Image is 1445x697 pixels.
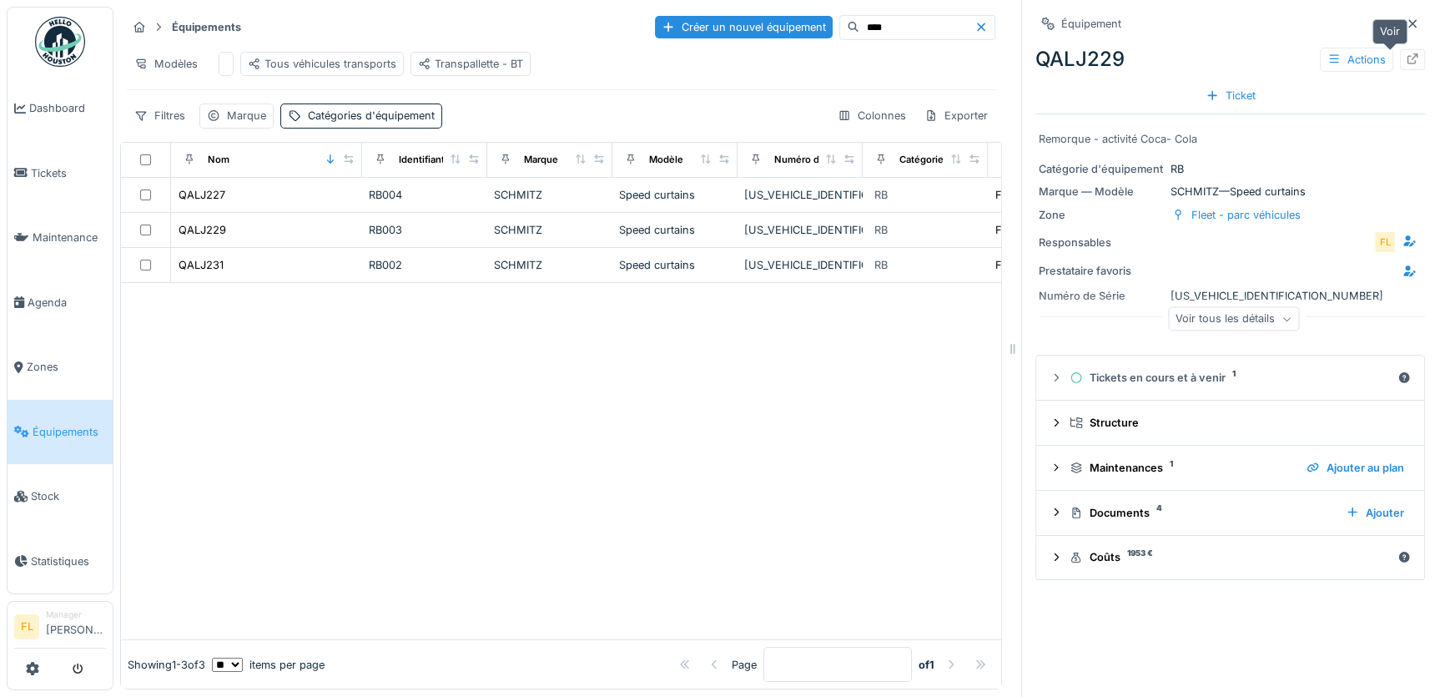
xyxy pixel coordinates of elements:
[35,17,85,67] img: Badge_color-CXgf-gQk.svg
[8,141,113,206] a: Tickets
[744,257,856,273] div: [US_VEHICLE_IDENTIFICATION_NUMBER]
[1043,362,1417,393] summary: Tickets en cours et à venir1
[27,359,106,375] span: Zones
[1320,48,1393,72] div: Actions
[1300,457,1411,479] div: Ajouter au plan
[874,187,888,203] div: RB
[1070,460,1293,476] div: Maintenances
[655,16,833,38] div: Créer un nouvel équipement
[1043,407,1417,438] summary: Structure
[1035,44,1425,74] div: QALJ229
[1070,370,1391,386] div: Tickets en cours et à venir
[14,614,39,639] li: FL
[1070,415,1404,431] div: Structure
[399,153,480,167] div: Identifiant interne
[33,424,106,440] span: Équipements
[8,529,113,594] a: Statistiques
[165,19,248,35] strong: Équipements
[919,657,934,673] strong: of 1
[494,257,606,273] div: SCHMITZ
[369,257,481,273] div: RB002
[619,257,731,273] div: Speed curtains
[995,222,1105,238] div: Fleet - parc véhicules
[127,52,205,76] div: Modèles
[369,187,481,203] div: RB004
[732,657,757,673] div: Page
[649,153,683,167] div: Modèle
[1070,549,1391,565] div: Coûts
[524,153,558,167] div: Marque
[8,76,113,141] a: Dashboard
[1039,184,1164,200] div: Marque — Modèle
[46,609,106,621] div: Manager
[917,104,995,128] div: Exporter
[995,257,1105,273] div: Fleet - parc véhicules
[1168,307,1299,331] div: Voir tous les détails
[8,205,113,270] a: Maintenance
[744,222,856,238] div: [US_VEHICLE_IDENTIFICATION_NUMBER]
[874,222,888,238] div: RB
[830,104,914,128] div: Colonnes
[227,108,266,124] div: Marque
[127,104,193,128] div: Filtres
[369,222,481,238] div: RB003
[179,187,225,203] div: QALJ227
[1372,19,1407,43] div: Voir
[1039,288,1422,304] div: [US_VEHICLE_IDENTIFICATION_NUMBER]
[31,553,106,569] span: Statistiques
[1039,207,1164,223] div: Zone
[8,400,113,465] a: Équipements
[418,56,523,72] div: Transpallette - BT
[995,187,1105,203] div: Fleet - parc véhicules
[774,153,851,167] div: Numéro de Série
[1039,288,1164,304] div: Numéro de Série
[1043,543,1417,573] summary: Coûts1953 €
[8,335,113,400] a: Zones
[619,187,731,203] div: Speed curtains
[1070,505,1332,521] div: Documents
[308,108,435,124] div: Catégories d'équipement
[31,165,106,181] span: Tickets
[208,153,229,167] div: Nom
[128,657,205,673] div: Showing 1 - 3 of 3
[899,153,1015,167] div: Catégories d'équipement
[1039,161,1422,177] div: RB
[1039,235,1164,250] div: Responsables
[179,222,226,238] div: QALJ229
[33,230,106,245] span: Maintenance
[874,257,888,273] div: RB
[494,222,606,238] div: SCHMITZ
[29,100,106,116] span: Dashboard
[1199,84,1262,107] div: Ticket
[1339,502,1411,524] div: Ajouter
[744,187,856,203] div: [US_VEHICLE_IDENTIFICATION_NUMBER]
[1373,230,1397,254] div: FL
[8,270,113,336] a: Agenda
[494,187,606,203] div: SCHMITZ
[14,609,106,649] a: FL Manager[PERSON_NAME]
[248,56,396,72] div: Tous véhicules transports
[179,257,224,273] div: QALJ231
[8,464,113,529] a: Stock
[1039,263,1164,279] div: Prestataire favoris
[31,488,106,504] span: Stock
[1043,452,1417,483] summary: Maintenances1Ajouter au plan
[28,295,106,311] span: Agenda
[46,609,106,644] li: [PERSON_NAME]
[212,657,325,673] div: items per page
[619,222,731,238] div: Speed curtains
[1043,497,1417,528] summary: Documents4Ajouter
[1191,207,1301,223] div: Fleet - parc véhicules
[1039,131,1422,147] div: Remorque - activité Coca- Cola
[1039,161,1164,177] div: Catégorie d'équipement
[1039,184,1422,200] div: SCHMITZ — Speed curtains
[1061,16,1121,32] div: Équipement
